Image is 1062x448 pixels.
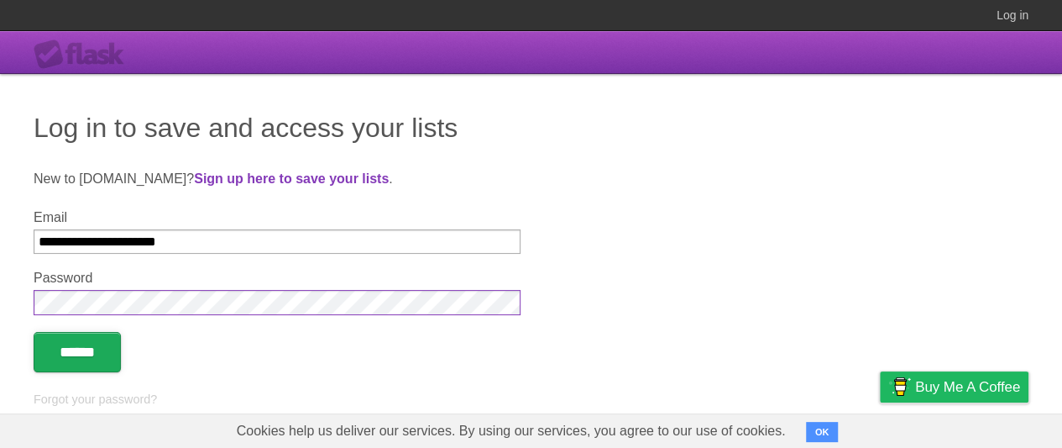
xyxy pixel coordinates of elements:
[34,271,521,286] label: Password
[888,372,911,401] img: Buy me a coffee
[806,422,839,442] button: OK
[34,210,521,225] label: Email
[194,171,389,186] a: Sign up here to save your lists
[34,40,134,70] div: Flask
[915,372,1020,402] span: Buy me a coffee
[34,108,1028,148] h1: Log in to save and access your lists
[220,414,803,448] span: Cookies help us deliver our services. By using our services, you agree to our use of cookies.
[880,372,1028,403] a: Buy me a coffee
[34,169,1028,189] p: New to [DOMAIN_NAME]? .
[34,393,157,406] a: Forgot your password?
